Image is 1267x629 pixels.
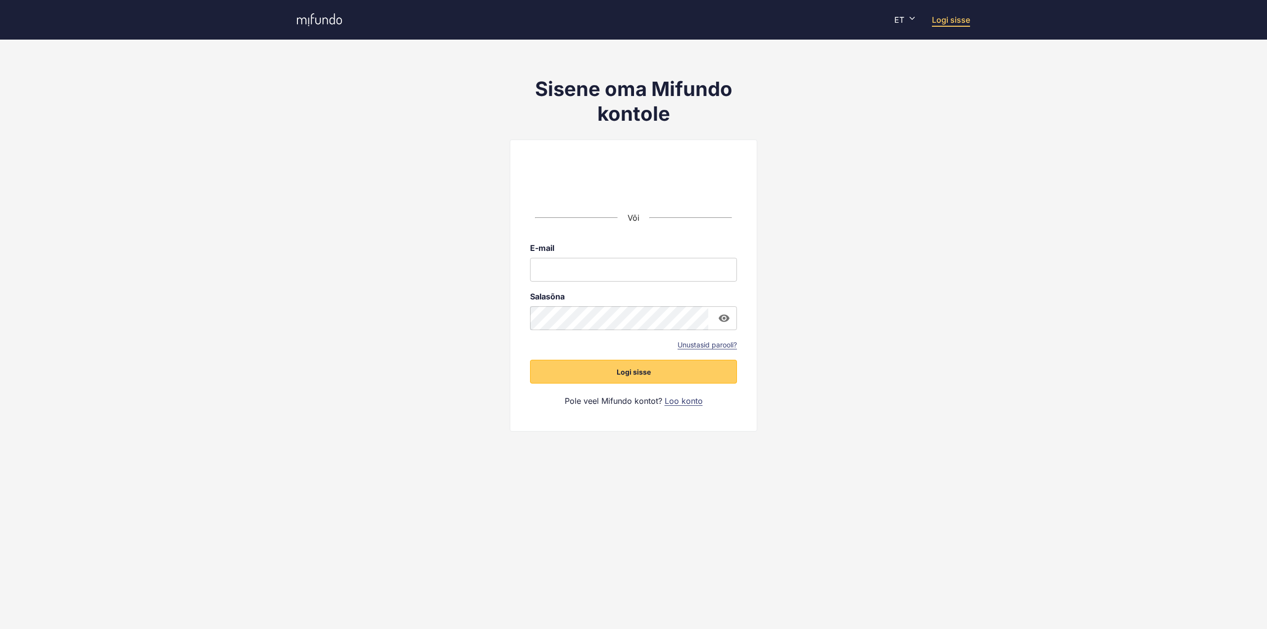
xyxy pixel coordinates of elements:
label: Salasõna [530,291,737,301]
span: Pole veel Mifundo kontot? [565,395,662,406]
div: ET [894,15,916,25]
iframe: Sign in with Google Button [549,172,718,194]
a: Unustasid parooli? [678,340,737,350]
a: Loo konto [665,395,703,406]
span: Või [628,213,639,223]
button: Logi sisse [530,360,737,384]
label: E-mail [530,243,737,253]
h1: Sisene oma Mifundo kontole [510,77,757,126]
a: Logi sisse [932,15,970,25]
span: Logi sisse [617,367,651,377]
